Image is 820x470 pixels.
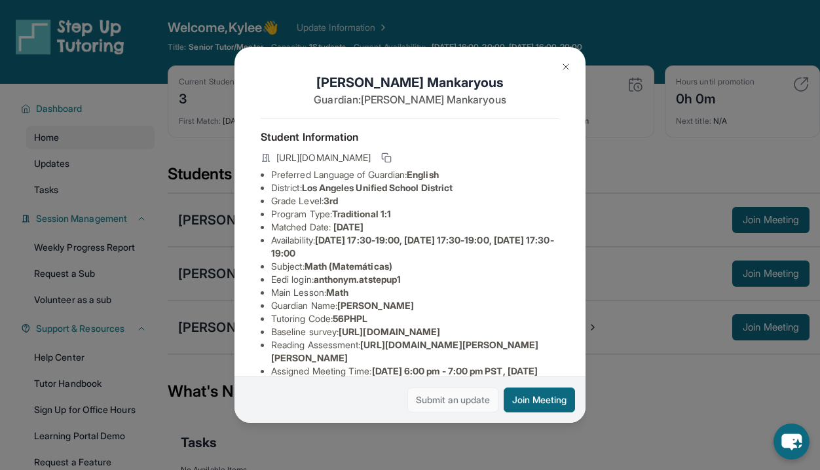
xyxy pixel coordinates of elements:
[305,261,392,272] span: Math (Matemáticas)
[332,208,391,219] span: Traditional 1:1
[302,182,453,193] span: Los Angeles Unified School District
[339,326,440,337] span: [URL][DOMAIN_NAME]
[271,339,539,363] span: [URL][DOMAIN_NAME][PERSON_NAME][PERSON_NAME]
[379,150,394,166] button: Copy link
[407,388,498,412] a: Submit an update
[271,234,559,260] li: Availability:
[271,208,559,221] li: Program Type:
[324,195,338,206] span: 3rd
[326,287,348,298] span: Math
[271,181,559,194] li: District:
[314,274,401,285] span: anthonym.atstepup1
[271,365,538,389] span: [DATE] 6:00 pm - 7:00 pm PST, [DATE] 6:00 pm - 7:00 pm PST
[773,424,810,460] button: chat-button
[271,221,559,234] li: Matched Date:
[261,73,559,92] h1: [PERSON_NAME] Mankaryous
[271,168,559,181] li: Preferred Language of Guardian:
[271,325,559,338] li: Baseline survey :
[276,151,371,164] span: [URL][DOMAIN_NAME]
[261,129,559,145] h4: Student Information
[261,92,559,107] p: Guardian: [PERSON_NAME] Mankaryous
[271,365,559,391] li: Assigned Meeting Time :
[271,194,559,208] li: Grade Level:
[333,221,363,232] span: [DATE]
[561,62,571,72] img: Close Icon
[337,300,414,311] span: [PERSON_NAME]
[333,313,367,324] span: 56PHPL
[504,388,575,412] button: Join Meeting
[407,169,439,180] span: English
[271,338,559,365] li: Reading Assessment :
[271,260,559,273] li: Subject :
[271,234,554,259] span: [DATE] 17:30-19:00, [DATE] 17:30-19:00, [DATE] 17:30-19:00
[271,286,559,299] li: Main Lesson :
[271,299,559,312] li: Guardian Name :
[271,273,559,286] li: Eedi login :
[271,312,559,325] li: Tutoring Code :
